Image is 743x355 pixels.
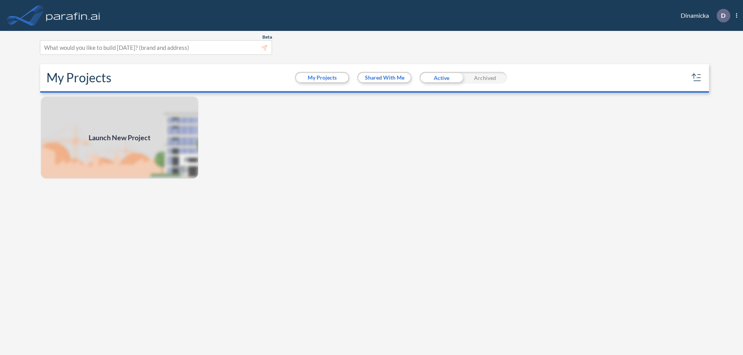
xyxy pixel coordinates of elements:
[40,96,199,179] a: Launch New Project
[89,132,151,143] span: Launch New Project
[296,73,348,82] button: My Projects
[40,96,199,179] img: add
[45,8,102,23] img: logo
[358,73,411,82] button: Shared With Me
[669,9,737,22] div: Dinamicka
[262,34,272,40] span: Beta
[463,72,507,83] div: Archived
[419,72,463,83] div: Active
[721,12,726,19] p: D
[690,71,703,84] button: sort
[46,70,111,85] h2: My Projects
